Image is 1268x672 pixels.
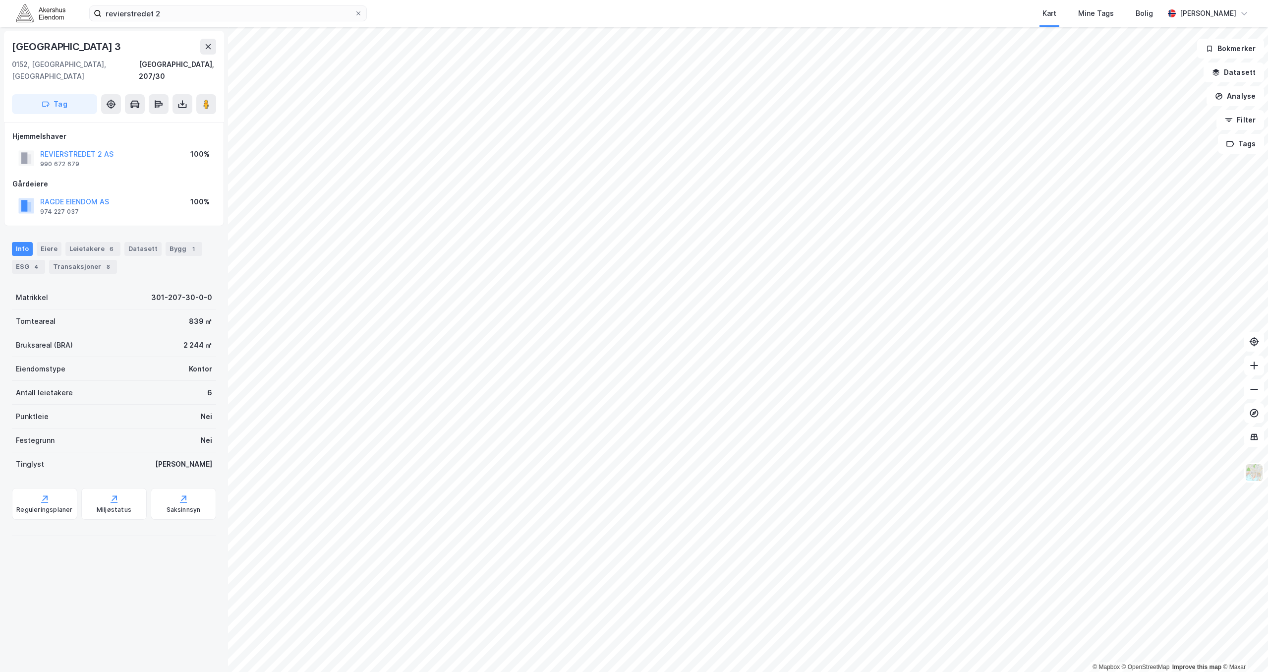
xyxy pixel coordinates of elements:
[16,339,73,351] div: Bruksareal (BRA)
[183,339,212,351] div: 2 244 ㎡
[16,458,44,470] div: Tinglyst
[167,506,201,514] div: Saksinnsyn
[1218,624,1268,672] div: Kontrollprogram for chat
[1197,39,1264,59] button: Bokmerker
[16,292,48,304] div: Matrikkel
[16,387,73,399] div: Antall leietakere
[12,242,33,256] div: Info
[65,242,120,256] div: Leietakere
[12,178,216,190] div: Gårdeiere
[139,59,216,82] div: [GEOGRAPHIC_DATA], 207/30
[1136,7,1153,19] div: Bolig
[207,387,212,399] div: 6
[16,363,65,375] div: Eiendomstype
[12,59,139,82] div: 0152, [GEOGRAPHIC_DATA], [GEOGRAPHIC_DATA]
[1122,664,1170,671] a: OpenStreetMap
[40,208,79,216] div: 974 227 037
[201,411,212,423] div: Nei
[12,94,97,114] button: Tag
[16,411,49,423] div: Punktleie
[189,315,212,327] div: 839 ㎡
[16,4,65,22] img: akershus-eiendom-logo.9091f326c980b4bce74ccdd9f866810c.svg
[1207,86,1264,106] button: Analyse
[190,196,210,208] div: 100%
[1218,134,1264,154] button: Tags
[1042,7,1056,19] div: Kart
[37,242,61,256] div: Eiere
[1093,664,1120,671] a: Mapbox
[190,148,210,160] div: 100%
[31,262,41,272] div: 4
[166,242,202,256] div: Bygg
[188,244,198,254] div: 1
[97,506,131,514] div: Miljøstatus
[1078,7,1114,19] div: Mine Tags
[49,260,117,274] div: Transaksjoner
[1216,110,1264,130] button: Filter
[1180,7,1236,19] div: [PERSON_NAME]
[12,39,123,55] div: [GEOGRAPHIC_DATA] 3
[1218,624,1268,672] iframe: Chat Widget
[12,260,45,274] div: ESG
[1172,664,1221,671] a: Improve this map
[1204,62,1264,82] button: Datasett
[16,315,56,327] div: Tomteareal
[201,434,212,446] div: Nei
[151,292,212,304] div: 301-207-30-0-0
[102,6,354,21] input: Søk på adresse, matrikkel, gårdeiere, leietakere eller personer
[16,506,72,514] div: Reguleringsplaner
[189,363,212,375] div: Kontor
[124,242,162,256] div: Datasett
[1245,463,1264,482] img: Z
[16,434,55,446] div: Festegrunn
[103,262,113,272] div: 8
[155,458,212,470] div: [PERSON_NAME]
[107,244,116,254] div: 6
[12,130,216,142] div: Hjemmelshaver
[40,160,79,168] div: 990 672 679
